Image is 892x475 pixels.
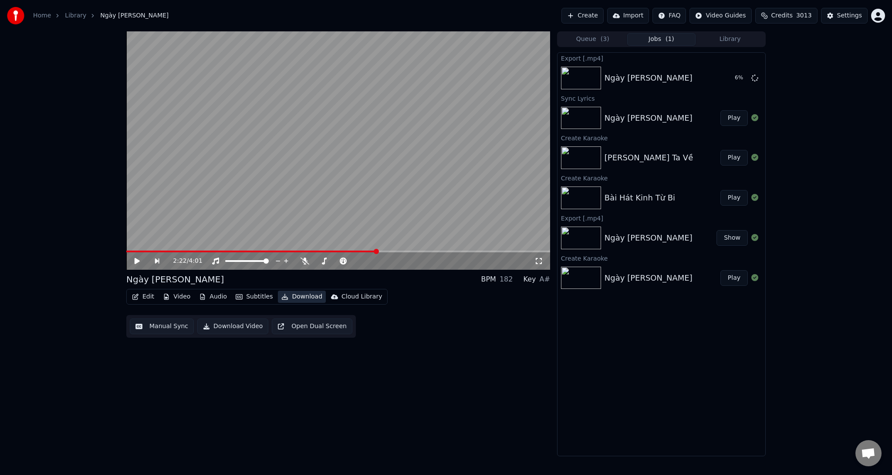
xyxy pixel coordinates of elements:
[716,230,748,246] button: Show
[607,8,649,24] button: Import
[561,8,604,24] button: Create
[627,33,696,46] button: Jobs
[523,274,536,285] div: Key
[557,53,765,63] div: Export [.mp4]
[65,11,86,20] a: Library
[720,270,748,286] button: Play
[196,291,230,303] button: Audio
[605,72,693,84] div: Ngày [PERSON_NAME]
[605,192,675,204] div: Bài Hát Kinh Từ Bi
[197,319,268,334] button: Download Video
[601,35,609,44] span: ( 3 )
[173,257,186,265] span: 2:22
[539,274,550,285] div: A#
[100,11,169,20] span: Ngày [PERSON_NAME]
[126,273,224,285] div: Ngày [PERSON_NAME]
[557,93,765,103] div: Sync Lyrics
[481,274,496,285] div: BPM
[33,11,169,20] nav: breadcrumb
[33,11,51,20] a: Home
[771,11,793,20] span: Credits
[755,8,818,24] button: Credits3013
[7,7,24,24] img: youka
[720,150,748,166] button: Play
[696,33,764,46] button: Library
[855,440,882,466] a: Open chat
[605,112,693,124] div: Ngày [PERSON_NAME]
[735,75,748,81] div: 6 %
[557,132,765,143] div: Create Karaoke
[796,11,812,20] span: 3013
[605,272,693,284] div: Ngày [PERSON_NAME]
[605,152,693,164] div: [PERSON_NAME] Ta Về
[605,232,693,244] div: Ngày [PERSON_NAME]
[173,257,194,265] div: /
[821,8,868,24] button: Settings
[128,291,158,303] button: Edit
[689,8,751,24] button: Video Guides
[500,274,513,285] div: 182
[159,291,194,303] button: Video
[557,173,765,183] div: Create Karaoke
[341,292,382,301] div: Cloud Library
[557,213,765,223] div: Export [.mp4]
[837,11,862,20] div: Settings
[720,110,748,126] button: Play
[720,190,748,206] button: Play
[189,257,202,265] span: 4:01
[652,8,686,24] button: FAQ
[130,319,194,334] button: Manual Sync
[666,35,674,44] span: ( 1 )
[272,319,352,334] button: Open Dual Screen
[232,291,276,303] button: Subtitles
[558,33,627,46] button: Queue
[557,253,765,263] div: Create Karaoke
[278,291,326,303] button: Download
